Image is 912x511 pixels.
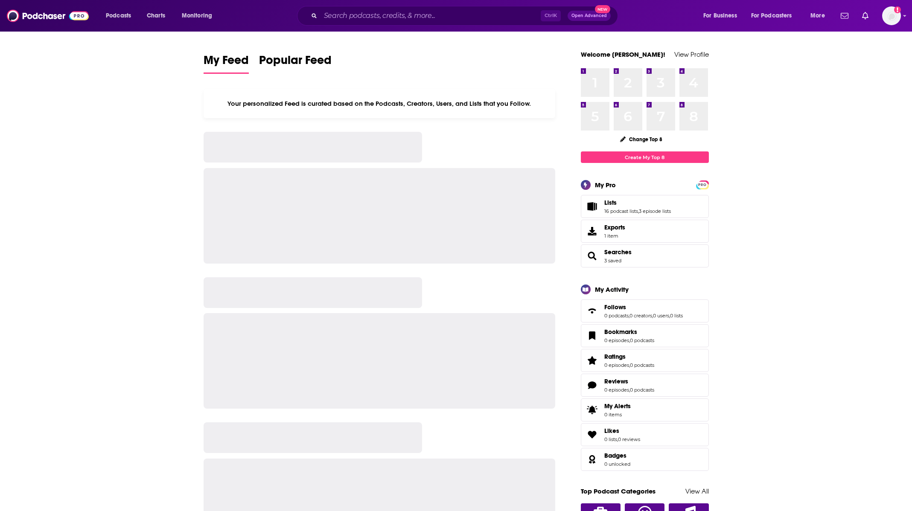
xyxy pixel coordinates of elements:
[604,199,671,206] a: Lists
[703,10,737,22] span: For Business
[882,6,901,25] img: User Profile
[604,248,632,256] span: Searches
[670,313,683,319] a: 0 lists
[604,224,625,231] span: Exports
[176,9,223,23] button: open menu
[321,9,541,23] input: Search podcasts, credits, & more...
[604,452,626,459] span: Badges
[859,9,872,23] a: Show notifications dropdown
[571,14,607,18] span: Open Advanced
[604,412,631,418] span: 0 items
[617,436,618,442] span: ,
[581,299,709,322] span: Follows
[541,10,561,21] span: Ctrl K
[604,303,626,311] span: Follows
[604,313,629,319] a: 0 podcasts
[604,328,654,336] a: Bookmarks
[604,387,629,393] a: 0 episodes
[604,208,638,214] a: 16 podcast lists
[581,448,709,471] span: Badges
[746,9,804,23] button: open menu
[894,6,901,13] svg: Add a profile image
[584,200,601,212] a: Lists
[604,427,640,435] a: Likes
[259,53,332,73] span: Popular Feed
[674,50,709,58] a: View Profile
[604,199,617,206] span: Lists
[604,303,683,311] a: Follows
[697,181,708,188] a: PRO
[595,181,616,189] div: My Pro
[604,436,617,442] a: 0 lists
[604,233,625,239] span: 1 item
[618,436,640,442] a: 0 reviews
[581,50,665,58] a: Welcome [PERSON_NAME]!
[751,10,792,22] span: For Podcasters
[584,305,601,317] a: Follows
[581,398,709,421] a: My Alerts
[604,427,619,435] span: Likes
[630,362,654,368] a: 0 podcasts
[568,11,611,21] button: Open AdvancedNew
[581,374,709,397] span: Reviews
[204,53,249,74] a: My Feed
[259,53,332,74] a: Popular Feed
[106,10,131,22] span: Podcasts
[581,423,709,446] span: Likes
[804,9,836,23] button: open menu
[204,53,249,73] span: My Feed
[581,349,709,372] span: Ratings
[584,354,601,366] a: Ratings
[604,353,626,360] span: Ratings
[584,429,601,441] a: Likes
[669,313,670,319] span: ,
[584,330,601,342] a: Bookmarks
[810,10,825,22] span: More
[630,387,654,393] a: 0 podcasts
[604,402,631,410] span: My Alerts
[639,208,671,214] a: 3 episode lists
[584,379,601,391] a: Reviews
[581,151,709,163] a: Create My Top 8
[100,9,142,23] button: open menu
[305,6,626,26] div: Search podcasts, credits, & more...
[697,9,748,23] button: open menu
[653,313,669,319] a: 0 users
[630,337,654,343] a: 0 podcasts
[629,387,630,393] span: ,
[685,487,709,495] a: View All
[584,453,601,465] a: Badges
[604,337,629,343] a: 0 episodes
[147,10,165,22] span: Charts
[595,285,629,293] div: My Activity
[595,5,610,13] span: New
[615,134,668,145] button: Change Top 8
[204,89,556,118] div: Your personalized Feed is curated based on the Podcasts, Creators, Users, and Lists that you Follow.
[882,6,901,25] button: Show profile menu
[7,8,89,24] img: Podchaser - Follow, Share and Rate Podcasts
[584,404,601,416] span: My Alerts
[604,328,637,336] span: Bookmarks
[629,337,630,343] span: ,
[697,182,708,188] span: PRO
[604,377,628,385] span: Reviews
[629,313,652,319] a: 0 creators
[837,9,852,23] a: Show notifications dropdown
[581,324,709,347] span: Bookmarks
[604,353,654,360] a: Ratings
[584,225,601,237] span: Exports
[141,9,170,23] a: Charts
[629,362,630,368] span: ,
[638,208,639,214] span: ,
[882,6,901,25] span: Logged in as ZoeJethani
[604,258,621,264] a: 3 saved
[581,195,709,218] span: Lists
[584,250,601,262] a: Searches
[604,377,654,385] a: Reviews
[581,220,709,243] a: Exports
[581,244,709,267] span: Searches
